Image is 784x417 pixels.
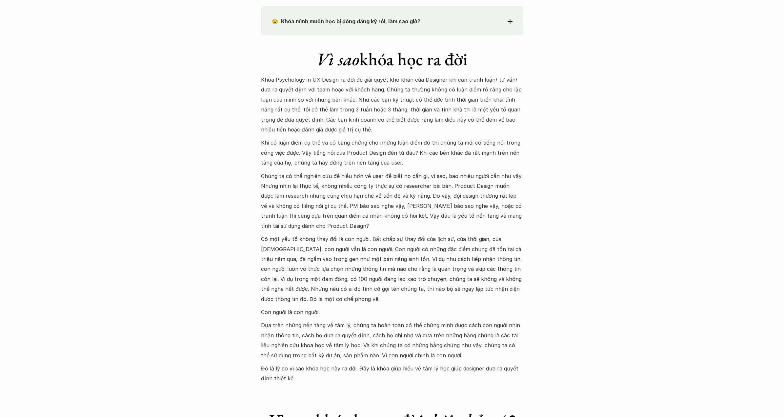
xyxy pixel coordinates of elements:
p: Con người là con người. [261,307,523,317]
p: Đó là lý do vì sao khóa học này ra đời. Đây là khóa giúp hiểu về tâm lý học giúp designer đưa ra ... [261,364,523,384]
p: Có một yếu tố không thay đổi là con người. Bất chấp sự thay đổi của lịch sử, của thời gian, của [... [261,234,523,304]
p: Khi có luận điểm cụ thể và có bằng chứng cho những luận điểm đó thì chúng ta mới có tiếng nói tro... [261,138,523,168]
p: Chúng ta có thể nghiên cứu để hiểu hơn về user để biết họ cần gì, vì sao, bao nhiêu người cần như... [261,171,523,231]
h1: khóa học ra đời [261,49,523,70]
em: Vì sao [316,48,359,70]
strong: 😢 Khóa mình muốn học bị đóng đăng ký rồi, làm sao giờ? [272,18,420,25]
p: Dựa trên những nền tảng về tâm lý, chúng ta hoàn toàn có thể chứng minh được cách con người nhìn ... [261,320,523,360]
p: Khóa Psychology in UX Design ra đời để giải quyết khó khăn của Designer khi cần tranh luận/ tư vấ... [261,75,523,134]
